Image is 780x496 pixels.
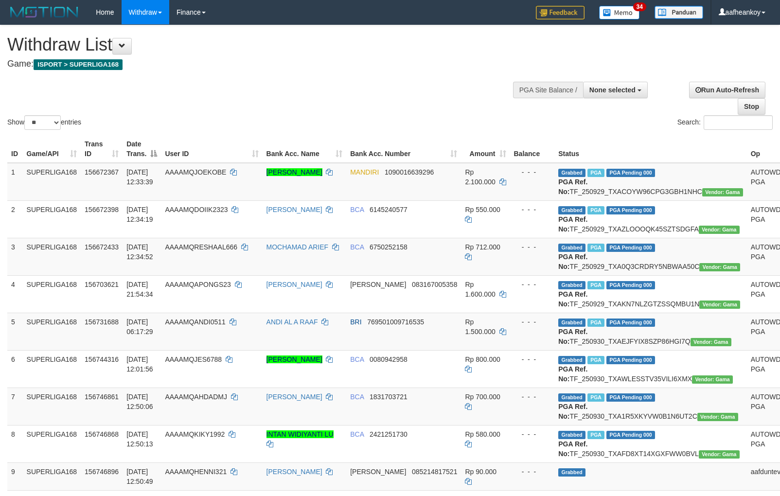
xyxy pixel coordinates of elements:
span: Rp 90.000 [465,468,496,476]
span: Vendor URL: https://trx31.1velocity.biz [697,413,738,421]
td: SUPERLIGA168 [23,313,81,350]
span: MANDIRI [350,168,379,176]
span: BCA [350,243,364,251]
td: 7 [7,388,23,425]
h4: Game: [7,59,510,69]
span: BCA [350,355,364,363]
td: TF_250929_TXAZLOOOQK45SZTSDGFA [554,200,746,238]
b: PGA Ref. No: [558,253,587,270]
span: [PERSON_NAME] [350,468,406,476]
img: Feedback.jpg [536,6,585,19]
td: 2 [7,200,23,238]
span: AAAAMQDOIIK2323 [165,206,228,213]
label: Search: [677,115,773,130]
img: MOTION_logo.png [7,5,81,19]
span: 156672398 [85,206,119,213]
span: PGA Pending [606,244,655,252]
span: [DATE] 12:01:56 [126,355,153,373]
a: [PERSON_NAME] [266,281,322,288]
b: PGA Ref. No: [558,440,587,458]
td: SUPERLIGA168 [23,462,81,490]
th: Bank Acc. Name: activate to sort column ascending [263,135,347,163]
span: [DATE] 06:17:29 [126,318,153,336]
span: PGA Pending [606,393,655,402]
span: Marked by aafsoycanthlai [587,431,604,439]
a: [PERSON_NAME] [266,206,322,213]
span: 156746868 [85,430,119,438]
td: 6 [7,350,23,388]
span: [DATE] 12:34:52 [126,243,153,261]
th: Date Trans.: activate to sort column descending [123,135,161,163]
div: - - - [514,242,551,252]
th: User ID: activate to sort column ascending [161,135,262,163]
span: 156672433 [85,243,119,251]
button: None selected [583,82,648,98]
span: AAAAMQANDI0511 [165,318,226,326]
span: Grabbed [558,431,585,439]
span: Copy 0080942958 to clipboard [370,355,408,363]
span: PGA Pending [606,281,655,289]
span: AAAAMQRESHAAL666 [165,243,237,251]
td: 5 [7,313,23,350]
div: - - - [514,167,551,177]
th: Bank Acc. Number: activate to sort column ascending [346,135,461,163]
span: Grabbed [558,206,585,214]
span: Rp 550.000 [465,206,500,213]
div: - - - [514,467,551,477]
td: TF_250929_TXACOYW96CPG3GBH1NHC [554,163,746,201]
td: SUPERLIGA168 [23,200,81,238]
span: PGA Pending [606,431,655,439]
span: Grabbed [558,169,585,177]
span: AAAAMQHENNI321 [165,468,227,476]
span: PGA Pending [606,319,655,327]
span: AAAAMQAHDADMJ [165,393,227,401]
span: Grabbed [558,281,585,289]
td: TF_250929_TXA0Q3CRDRY5NBWAA50C [554,238,746,275]
span: ISPORT > SUPERLIGA168 [34,59,123,70]
span: Grabbed [558,356,585,364]
td: SUPERLIGA168 [23,425,81,462]
span: Rp 2.100.000 [465,168,495,186]
span: Vendor URL: https://trx31.1velocity.biz [699,301,740,309]
b: PGA Ref. No: [558,365,587,383]
b: PGA Ref. No: [558,328,587,345]
span: Vendor URL: https://trx31.1velocity.biz [699,450,740,459]
span: Rp 712.000 [465,243,500,251]
span: AAAAMQJOEKOBE [165,168,226,176]
span: Rp 1.500.000 [465,318,495,336]
td: SUPERLIGA168 [23,163,81,201]
th: Trans ID: activate to sort column ascending [81,135,123,163]
td: TF_250929_TXAKN7NLZGTZSSQMBU1N [554,275,746,313]
span: Rp 700.000 [465,393,500,401]
span: 156703621 [85,281,119,288]
span: Vendor URL: https://trx31.1velocity.biz [699,226,740,234]
span: Copy 1831703721 to clipboard [370,393,408,401]
span: BCA [350,206,364,213]
td: SUPERLIGA168 [23,238,81,275]
span: Vendor URL: https://trx31.1velocity.biz [692,375,733,384]
span: Copy 6145240577 to clipboard [370,206,408,213]
span: Copy 769501009716535 to clipboard [367,318,424,326]
div: - - - [514,205,551,214]
span: PGA Pending [606,206,655,214]
td: 8 [7,425,23,462]
span: Vendor URL: https://trx31.1velocity.biz [691,338,731,346]
div: - - - [514,392,551,402]
b: PGA Ref. No: [558,215,587,233]
img: panduan.png [655,6,703,19]
span: [DATE] 12:50:13 [126,430,153,448]
th: Balance [510,135,555,163]
span: Marked by aafchhiseyha [587,281,604,289]
span: [PERSON_NAME] [350,281,406,288]
span: Marked by aafsengchandara [587,169,604,177]
a: [PERSON_NAME] [266,393,322,401]
span: Rp 1.600.000 [465,281,495,298]
span: [DATE] 12:50:49 [126,468,153,485]
span: Copy 2421251730 to clipboard [370,430,408,438]
span: Rp 800.000 [465,355,500,363]
a: MOCHAMAD ARIEF [266,243,329,251]
span: [DATE] 21:54:34 [126,281,153,298]
span: AAAAMQKIKY1992 [165,430,225,438]
span: [DATE] 12:33:39 [126,168,153,186]
b: PGA Ref. No: [558,403,587,420]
